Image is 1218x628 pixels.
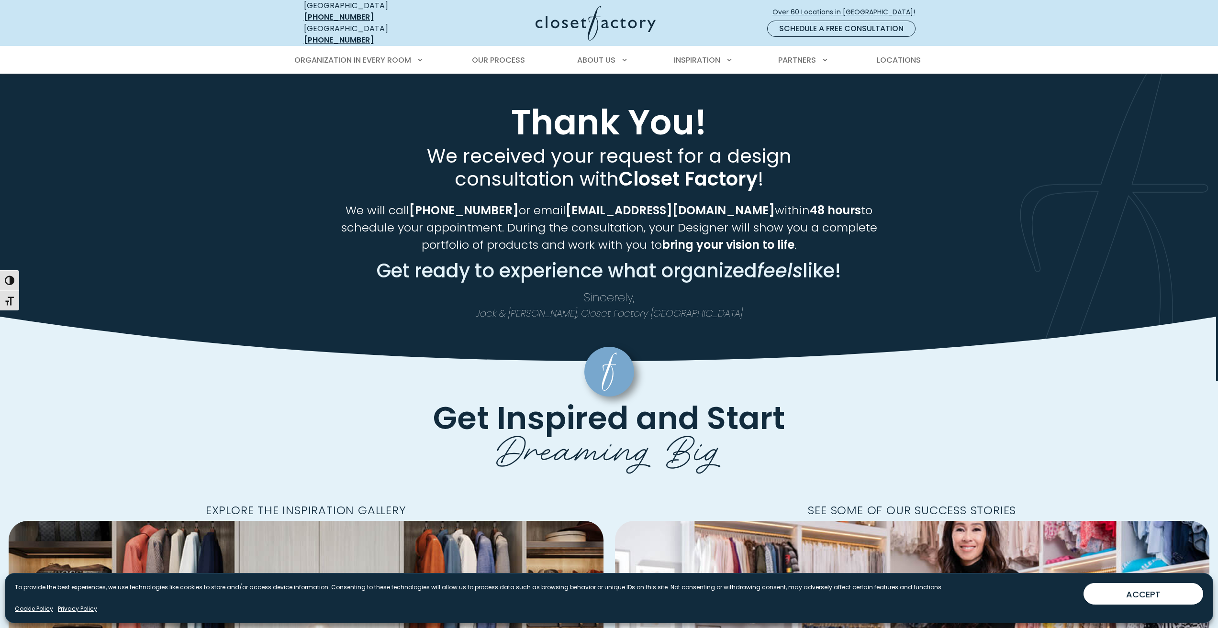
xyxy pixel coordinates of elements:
span: Over 60 Locations in [GEOGRAPHIC_DATA]! [772,7,923,17]
h1: Thank You! [302,104,916,141]
p: To provide the best experiences, we use technologies like cookies to store and/or access device i... [15,583,943,592]
span: Our Process [472,55,525,66]
a: Schedule a Free Consultation [767,21,916,37]
span: Dreaming Big [496,418,722,475]
span: About Us [577,55,615,66]
strong: [EMAIL_ADDRESS][DOMAIN_NAME] [566,202,775,218]
img: Closet Factory Logo [536,6,656,41]
a: Over 60 Locations in [GEOGRAPHIC_DATA]! [772,4,923,21]
button: ACCEPT [1084,583,1203,605]
span: Get Inspired and Start [433,396,785,440]
span: Organization in Every Room [294,55,411,66]
a: [PHONE_NUMBER] [304,34,374,45]
span: Inspiration [674,55,720,66]
div: [GEOGRAPHIC_DATA] [304,23,443,46]
strong: bring your vision to life [662,237,794,253]
strong: 48 hours [810,202,861,218]
span: Partners [778,55,816,66]
a: Privacy Policy [58,605,97,613]
span: See Some of Our Success Stories [800,500,1024,521]
span: Sincerely, [584,289,635,305]
strong: [PHONE_NUMBER] [409,202,519,218]
span: We will call or email within to schedule your appointment. During the consultation, your Designer... [341,202,877,253]
em: feels [757,257,803,284]
span: We received your request for a design consultation with ! [427,143,792,192]
a: [PHONE_NUMBER] [304,11,374,22]
nav: Primary Menu [288,47,931,74]
span: Explore The Inspiration Gallery [198,500,414,521]
span: Locations [877,55,921,66]
em: Jack & [PERSON_NAME], Closet Factory [GEOGRAPHIC_DATA] [476,307,743,320]
span: Get ready to experience what organized like! [377,257,841,284]
a: Cookie Policy [15,605,53,613]
strong: Closet Factory [619,165,758,192]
